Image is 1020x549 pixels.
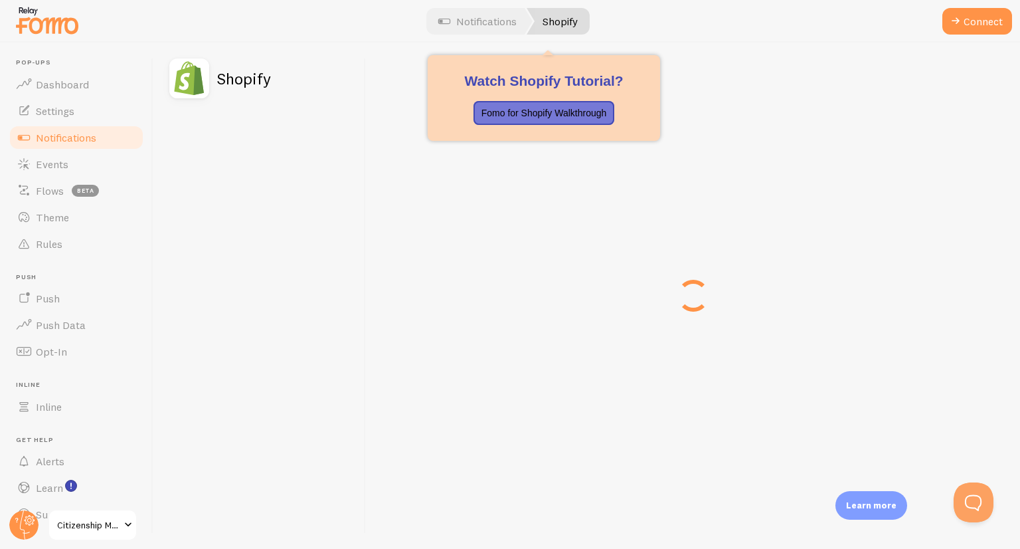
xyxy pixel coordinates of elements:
[36,318,86,332] span: Push Data
[8,98,145,124] a: Settings
[8,204,145,231] a: Theme
[36,184,64,197] span: Flows
[481,106,607,120] p: Fomo for Shopify Walkthrough
[8,231,145,257] a: Rules
[8,393,145,420] a: Inline
[8,124,145,151] a: Notifications
[835,491,907,520] div: Learn more
[16,58,145,67] span: Pop-ups
[48,509,137,541] a: Citizenship Mate
[72,185,99,197] span: beta
[8,177,145,204] a: Flows beta
[65,480,77,492] svg: <p>Watch New Feature Tutorials!</p>
[8,151,145,177] a: Events
[16,273,145,282] span: Push
[846,499,896,512] p: Learn more
[36,78,89,91] span: Dashboard
[8,448,145,475] a: Alerts
[36,104,74,118] span: Settings
[16,436,145,445] span: Get Help
[14,3,80,37] img: fomo-relay-logo-orange.svg
[36,292,60,305] span: Push
[16,381,145,389] span: Inline
[8,71,145,98] a: Dashboard
[36,158,68,171] span: Events
[36,481,63,494] span: Learn
[954,483,993,522] iframe: Help Scout Beacon - Open
[57,517,120,533] span: Citizenship Mate
[8,475,145,501] a: Learn
[217,70,271,86] h2: Shopify
[8,501,145,528] a: Support
[36,345,67,358] span: Opt-In
[36,131,96,144] span: Notifications
[444,71,644,90] h2: Watch Shopify Tutorial?
[36,455,64,468] span: Alerts
[473,101,615,125] button: Fomo for Shopify Walkthrough
[36,508,75,521] span: Support
[36,400,62,413] span: Inline
[36,211,69,224] span: Theme
[169,58,209,98] img: fomo_icons_shopify.svg
[8,338,145,365] a: Opt-In
[36,237,62,251] span: Rules
[8,312,145,338] a: Push Data
[8,285,145,312] a: Push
